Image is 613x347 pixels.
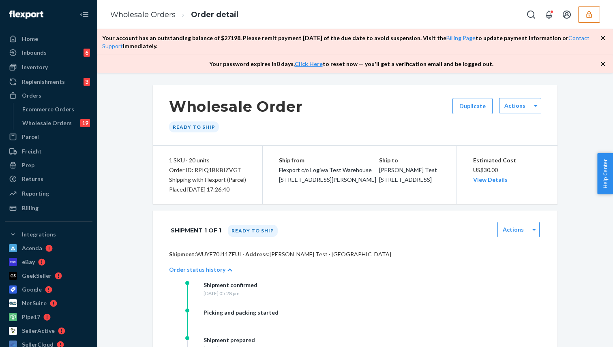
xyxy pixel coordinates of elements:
[169,251,196,258] span: Shipment:
[22,78,65,86] div: Replenishments
[76,6,92,23] button: Close Navigation
[204,290,257,297] div: [DATE] 05:28 pm
[22,327,55,335] div: SellerActive
[5,228,92,241] button: Integrations
[597,153,613,194] button: Help Center
[5,242,92,255] a: Acenda
[5,130,92,143] a: Parcel
[452,98,493,114] button: Duplicate
[5,46,92,59] a: Inbounds6
[171,222,221,239] h1: Shipment 1 of 1
[84,78,90,86] div: 3
[169,175,246,185] p: Shipping with Flexport (Parcel)
[84,49,90,57] div: 6
[5,187,92,200] a: Reporting
[5,172,92,185] a: Returns
[104,3,245,27] ol: breadcrumbs
[279,166,376,183] span: Flexport c/o Logiwa Test Warehouse [STREET_ADDRESS][PERSON_NAME]
[228,225,278,237] div: Ready to ship
[204,309,279,317] div: Picking and packing started
[22,49,47,57] div: Inbounds
[541,6,557,23] button: Open notifications
[102,34,600,50] p: Your account has an outstanding balance of $ 27198 . Please remit payment [DATE] of the due date ...
[22,92,41,100] div: Orders
[22,161,34,169] div: Prep
[22,258,35,266] div: eBay
[22,189,49,198] div: Reporting
[5,32,92,45] a: Home
[279,155,379,165] p: Ship from
[559,6,575,23] button: Open account menu
[22,119,72,127] div: Wholesale Orders
[191,10,238,19] a: Order detail
[22,105,74,113] div: Ecommerce Orders
[169,121,219,132] div: Ready to ship
[5,61,92,74] a: Inventory
[379,166,437,183] span: [PERSON_NAME] Test [STREET_ADDRESS]
[5,297,92,310] a: NetSuite
[169,165,246,175] div: Order ID: RPIQ1BKBIZVGT
[5,202,92,215] a: Billing
[523,6,539,23] button: Open Search Box
[169,155,246,165] div: 1 SKU · 20 units
[473,155,542,185] div: US$30.00
[169,250,541,258] p: WUYE70J11ZEUI · [PERSON_NAME] Test · [GEOGRAPHIC_DATA]
[5,159,92,172] a: Prep
[110,10,176,19] a: Wholesale Orders
[204,281,257,289] div: Shipment confirmed
[22,35,38,43] div: Home
[560,323,605,343] iframe: Opens a widget where you can chat to one of our agents
[5,269,92,282] a: GeekSeller
[295,60,323,67] a: Click Here
[22,63,48,71] div: Inventory
[5,89,92,102] a: Orders
[22,299,47,307] div: NetSuite
[18,117,93,130] a: Wholesale Orders19
[22,147,42,155] div: Freight
[22,230,56,238] div: Integrations
[5,324,92,337] a: SellerActive
[22,175,43,183] div: Returns
[22,272,51,280] div: GeekSeller
[80,119,90,127] div: 19
[504,102,525,110] label: Actions
[245,251,270,258] span: Address:
[5,75,92,88] a: Replenishments3
[22,313,40,321] div: Pipe17
[18,103,93,116] a: Ecommerce Orders
[22,204,39,212] div: Billing
[22,133,39,141] div: Parcel
[5,255,92,268] a: eBay
[169,185,246,194] div: Placed [DATE] 17:26:40
[473,155,542,165] p: Estimated Cost
[169,266,225,274] p: Order status history
[379,155,440,165] p: Ship to
[473,176,508,183] a: View Details
[5,145,92,158] a: Freight
[22,244,42,252] div: Acenda
[446,34,476,41] a: Billing Page
[5,283,92,296] a: Google
[22,285,42,294] div: Google
[5,311,92,324] a: Pipe17
[204,336,255,344] div: Shipment prepared
[169,98,303,115] h1: Wholesale Order
[209,60,493,68] p: Your password expires in 0 days . to reset now — you'll get a verification email and be logged out.
[9,11,43,19] img: Flexport logo
[503,226,524,234] label: Actions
